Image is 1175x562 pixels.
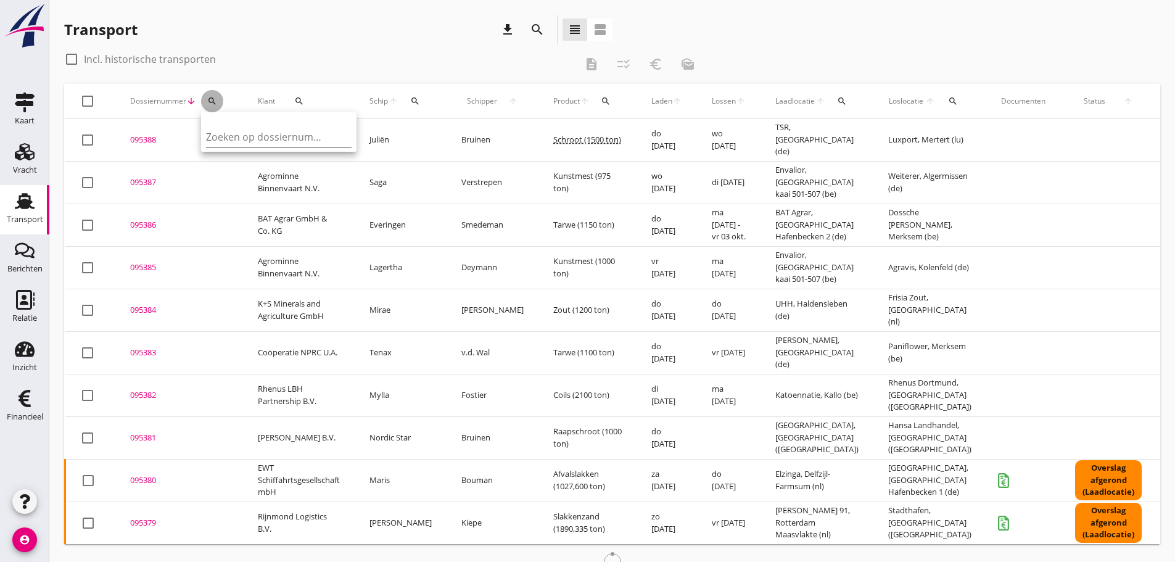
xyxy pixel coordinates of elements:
td: [PERSON_NAME] B.V. [243,416,355,459]
td: v.d. Wal [447,331,538,374]
div: Overslag afgerond (Laadlocatie) [1075,460,1142,500]
span: Dossiernummer [130,96,186,107]
td: Katoennatie, Kallo (be) [761,374,873,416]
td: Slakkenzand (1890,335 ton) [538,502,637,544]
div: 095388 [130,134,228,146]
td: do [DATE] [637,289,697,331]
div: Kaart [15,117,35,125]
td: vr [DATE] [637,246,697,289]
i: search [837,96,847,106]
td: Bouman [447,459,538,502]
div: 095381 [130,432,228,444]
td: di [DATE] [697,161,761,204]
td: Frisia Zout, [GEOGRAPHIC_DATA] (nl) [873,289,986,331]
td: Rhenus Dortmund, [GEOGRAPHIC_DATA] ([GEOGRAPHIC_DATA]) [873,374,986,416]
td: K+S Minerals and Agriculture GmbH [243,289,355,331]
td: Agrominne Binnenvaart N.V. [243,246,355,289]
td: Mirae [355,289,447,331]
td: zo [DATE] [637,502,697,544]
td: vr [DATE] [697,502,761,544]
td: Saga [355,161,447,204]
i: arrow_upward [925,96,936,106]
span: Loslocatie [888,96,925,107]
td: Maris [355,459,447,502]
td: [PERSON_NAME] [447,289,538,331]
td: Raapschroot (1000 ton) [538,416,637,459]
td: Kiepe [447,502,538,544]
span: Laden [651,96,672,107]
div: 095383 [130,347,228,359]
div: Klant [258,86,340,116]
td: BAT Agrar GmbH & Co. KG [243,204,355,246]
div: Financieel [7,413,43,421]
td: Envalior, [GEOGRAPHIC_DATA] kaai 501-507 (be) [761,246,873,289]
td: [PERSON_NAME] [355,502,447,544]
div: 095387 [130,176,228,189]
div: 095386 [130,219,228,231]
div: 095384 [130,304,228,316]
i: download [500,22,515,37]
div: 095379 [130,517,228,529]
i: arrow_upward [389,96,399,106]
div: Relatie [12,314,37,322]
img: logo-small.a267ee39.svg [2,3,47,49]
td: Weiterer, Algermissen (de) [873,161,986,204]
td: [GEOGRAPHIC_DATA], [GEOGRAPHIC_DATA] ([GEOGRAPHIC_DATA]) [761,416,873,459]
td: do [DATE] [637,416,697,459]
td: [PERSON_NAME] 91, Rotterdam Maasvlakte (nl) [761,502,873,544]
td: Coils (2100 ton) [538,374,637,416]
div: Berichten [7,265,43,273]
input: Zoeken op dossiernummer... [206,127,334,147]
td: do [DATE] [697,289,761,331]
td: Coöperatie NPRC U.A. [243,331,355,374]
i: arrow_upward [672,96,682,106]
div: 095380 [130,474,228,487]
i: arrow_upward [736,96,746,106]
td: [PERSON_NAME], [GEOGRAPHIC_DATA] (de) [761,331,873,374]
div: Transport [7,215,43,223]
td: do [DATE] [637,331,697,374]
td: Mylla [355,374,447,416]
div: Inzicht [12,363,37,371]
div: Overslag afgerond (Laadlocatie) [1075,503,1142,543]
td: Stadthafen, [GEOGRAPHIC_DATA] ([GEOGRAPHIC_DATA]) [873,502,986,544]
td: Bruinen [447,119,538,162]
i: view_headline [567,22,582,37]
span: Lossen [712,96,736,107]
td: Lagertha [355,246,447,289]
td: BAT Agrar, [GEOGRAPHIC_DATA] Hafenbecken 2 (de) [761,204,873,246]
td: Paniflower, Merksem (be) [873,331,986,374]
td: TSR, [GEOGRAPHIC_DATA] (de) [761,119,873,162]
i: account_circle [12,527,37,552]
td: do [DATE] [637,119,697,162]
td: Dossche [PERSON_NAME], Merksem (be) [873,204,986,246]
div: Vracht [13,166,37,174]
i: arrow_downward [186,96,196,106]
i: search [410,96,420,106]
i: arrow_upward [815,96,826,106]
i: view_agenda [593,22,608,37]
td: Rijnmond Logistics B.V. [243,502,355,544]
td: do [DATE] [697,459,761,502]
td: wo [DATE] [697,119,761,162]
label: Incl. historische transporten [84,53,216,65]
span: Product [553,96,580,107]
i: search [601,96,611,106]
i: arrow_upward [580,96,590,106]
i: search [948,96,958,106]
td: [GEOGRAPHIC_DATA], [GEOGRAPHIC_DATA] Hafenbecken 1 (de) [873,459,986,502]
td: za [DATE] [637,459,697,502]
td: ma [DATE] - vr 03 okt. [697,204,761,246]
span: Schip [369,96,389,107]
td: ma [DATE] [697,374,761,416]
td: Envalior, [GEOGRAPHIC_DATA] kaai 501-507 (be) [761,161,873,204]
td: Tenax [355,331,447,374]
i: search [207,96,217,106]
td: do [DATE] [637,204,697,246]
td: Nordic Star [355,416,447,459]
td: UHH, Haldensleben (de) [761,289,873,331]
td: di [DATE] [637,374,697,416]
td: Hansa Landhandel, [GEOGRAPHIC_DATA] ([GEOGRAPHIC_DATA]) [873,416,986,459]
td: EWT Schiffahrtsgesellschaft mbH [243,459,355,502]
td: wo [DATE] [637,161,697,204]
